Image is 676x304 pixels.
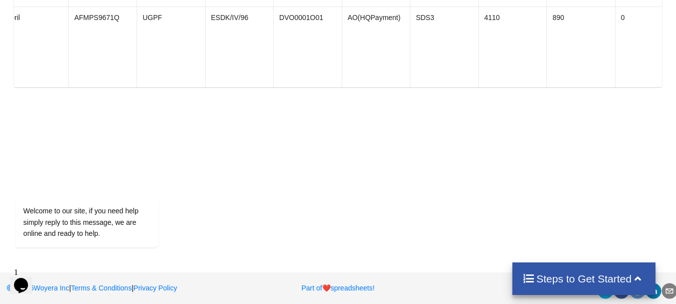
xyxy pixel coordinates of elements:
[273,7,342,87] td: DVO0001O01
[342,7,410,87] td: AO(HQPayment)
[522,272,646,285] h4: Steps to Get Started
[301,284,374,292] a: Part ofheartspreadsheets!
[134,284,177,292] a: Privacy Policy
[546,7,615,87] td: 890
[7,284,70,292] a: 2025Woyera Inc
[10,107,190,259] iframe: chat widget
[478,7,547,87] td: 4110
[10,264,42,294] iframe: chat widget
[322,284,331,292] span: heart
[71,284,132,292] a: Terms & Conditions
[7,283,221,293] p: | |
[205,7,273,87] td: ESDK/IV/96
[68,7,137,87] td: AFMPS9671Q
[615,7,664,87] td: 0
[410,7,478,87] td: SDS3
[137,7,205,87] td: UGPF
